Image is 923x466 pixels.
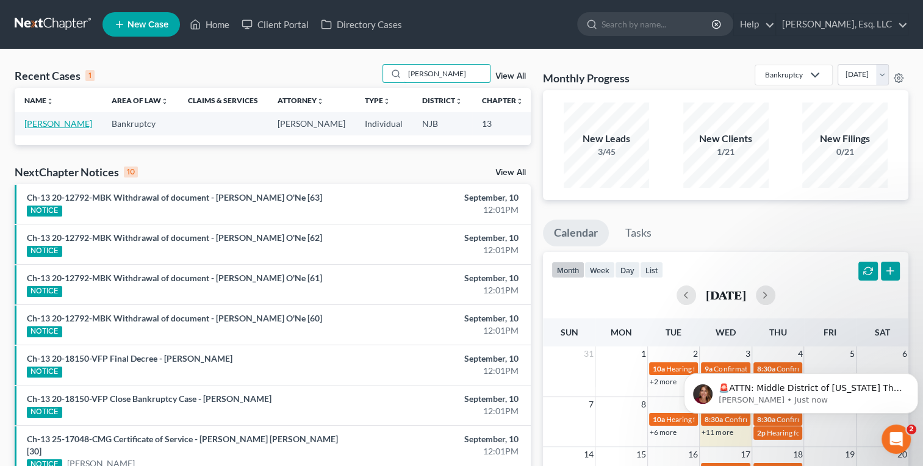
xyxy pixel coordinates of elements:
[127,20,168,29] span: New Case
[422,96,462,105] a: Districtunfold_more
[363,272,519,284] div: September, 10
[683,132,769,146] div: New Clients
[739,447,752,462] span: 17
[666,327,681,337] span: Tue
[640,262,663,278] button: list
[692,346,699,361] span: 2
[363,433,519,445] div: September, 10
[650,377,677,386] a: +2 more
[844,447,856,462] span: 19
[650,428,677,437] a: +6 more
[901,346,908,361] span: 6
[543,220,609,246] a: Calendar
[112,96,168,105] a: Area of Lawunfold_more
[363,244,519,256] div: 12:01PM
[27,232,322,243] a: Ch-13 20-12792-MBK Withdrawal of document - [PERSON_NAME] O'Ne [62]
[317,98,324,105] i: unfold_more
[27,206,62,217] div: NOTICE
[769,327,787,337] span: Thu
[365,96,390,105] a: Typeunfold_more
[184,13,235,35] a: Home
[268,112,355,135] td: [PERSON_NAME]
[85,70,95,81] div: 1
[363,192,519,204] div: September, 10
[27,407,62,418] div: NOTICE
[27,326,62,337] div: NOTICE
[363,365,519,377] div: 12:01PM
[363,204,519,216] div: 12:01PM
[472,112,533,135] td: 13
[602,13,713,35] input: Search by name...
[796,346,803,361] span: 4
[744,346,752,361] span: 3
[716,327,736,337] span: Wed
[27,393,271,404] a: Ch-13 20-18150-VFP Close Bankruptcy Case - [PERSON_NAME]
[683,146,769,158] div: 1/21
[27,273,322,283] a: Ch-13 20-12792-MBK Withdrawal of document - [PERSON_NAME] O'Ne [61]
[564,146,649,158] div: 3/45
[561,327,578,337] span: Sun
[27,434,338,456] a: Ch-13 25-17048-CMG Certificate of Service - [PERSON_NAME] [PERSON_NAME] [30]
[455,98,462,105] i: unfold_more
[824,327,836,337] span: Fri
[849,346,856,361] span: 5
[706,289,746,301] h2: [DATE]
[679,348,923,433] iframe: Intercom notifications message
[278,96,324,105] a: Attorneyunfold_more
[363,284,519,296] div: 12:01PM
[178,88,268,112] th: Claims & Services
[584,262,615,278] button: week
[640,346,647,361] span: 1
[27,246,62,257] div: NOTICE
[161,98,168,105] i: unfold_more
[27,192,322,203] a: Ch-13 20-12792-MBK Withdrawal of document - [PERSON_NAME] O'Ne [63]
[875,327,890,337] span: Sat
[363,232,519,244] div: September, 10
[495,168,526,177] a: View All
[363,312,519,324] div: September, 10
[765,70,803,80] div: Bankruptcy
[611,327,632,337] span: Mon
[653,415,665,424] span: 10a
[27,313,322,323] a: Ch-13 20-12792-MBK Withdrawal of document - [PERSON_NAME] O'Ne [60]
[363,405,519,417] div: 12:01PM
[551,262,584,278] button: month
[363,324,519,337] div: 12:01PM
[587,397,595,412] span: 7
[791,447,803,462] span: 18
[315,13,408,35] a: Directory Cases
[482,96,523,105] a: Chapterunfold_more
[27,286,62,297] div: NOTICE
[583,346,595,361] span: 31
[46,98,54,105] i: unfold_more
[802,146,888,158] div: 0/21
[802,132,888,146] div: New Filings
[495,72,526,81] a: View All
[635,447,647,462] span: 15
[907,425,916,434] span: 2
[564,132,649,146] div: New Leads
[516,98,523,105] i: unfold_more
[776,13,908,35] a: [PERSON_NAME], Esq. LLC
[687,447,699,462] span: 16
[896,447,908,462] span: 20
[235,13,315,35] a: Client Portal
[614,220,663,246] a: Tasks
[15,68,95,83] div: Recent Cases
[24,96,54,105] a: Nameunfold_more
[653,364,665,373] span: 10a
[583,447,595,462] span: 14
[27,353,232,364] a: Ch-13 20-18150-VFP Final Decree - [PERSON_NAME]
[363,445,519,457] div: 12:01PM
[27,367,62,378] div: NOTICE
[124,167,138,177] div: 10
[24,118,92,129] a: [PERSON_NAME]
[734,13,775,35] a: Help
[102,112,178,135] td: Bankruptcy
[666,415,833,424] span: Hearing for National Realty Investment Advisors LLC
[355,112,412,135] td: Individual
